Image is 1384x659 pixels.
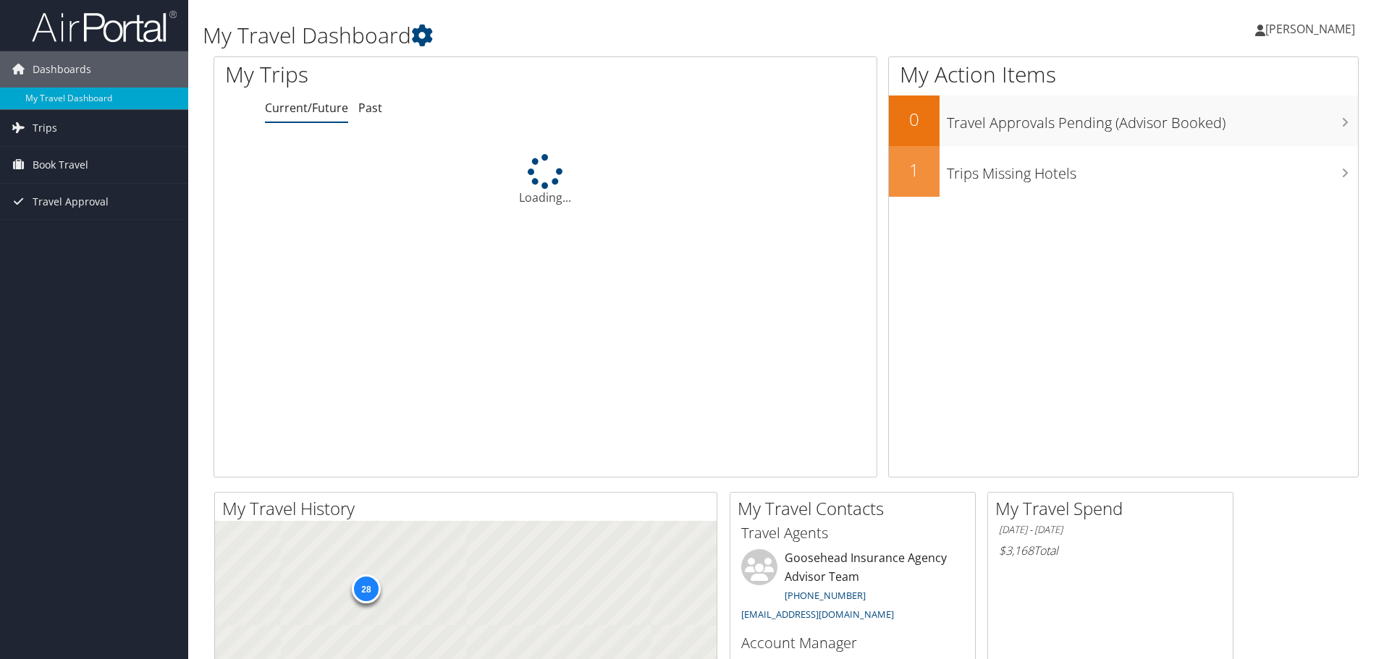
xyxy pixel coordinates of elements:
h1: My Travel Dashboard [203,20,981,51]
h3: Travel Agents [741,523,964,543]
a: [PERSON_NAME] [1255,7,1370,51]
a: 1Trips Missing Hotels [889,146,1358,197]
a: Past [358,100,382,116]
h2: 0 [889,107,940,132]
h2: 1 [889,158,940,182]
h2: My Travel Spend [995,496,1233,521]
span: Trips [33,110,57,146]
a: [EMAIL_ADDRESS][DOMAIN_NAME] [741,608,894,621]
span: Book Travel [33,147,88,183]
h2: My Travel History [222,496,717,521]
a: [PHONE_NUMBER] [785,589,866,602]
h3: Trips Missing Hotels [947,156,1358,184]
h3: Account Manager [741,633,964,653]
h1: My Trips [225,59,590,90]
span: $3,168 [999,543,1034,558]
img: airportal-logo.png [32,9,177,43]
h1: My Action Items [889,59,1358,90]
h2: My Travel Contacts [738,496,975,521]
h3: Travel Approvals Pending (Advisor Booked) [947,106,1358,133]
h6: Total [999,543,1222,558]
span: [PERSON_NAME] [1265,21,1355,37]
a: 0Travel Approvals Pending (Advisor Booked) [889,95,1358,146]
div: Loading... [214,154,877,206]
span: Travel Approval [33,184,109,220]
h6: [DATE] - [DATE] [999,523,1222,537]
span: Dashboards [33,51,91,88]
a: Current/Future [265,100,348,116]
div: 28 [352,574,381,603]
li: Goosehead Insurance Agency Advisor Team [734,549,971,626]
